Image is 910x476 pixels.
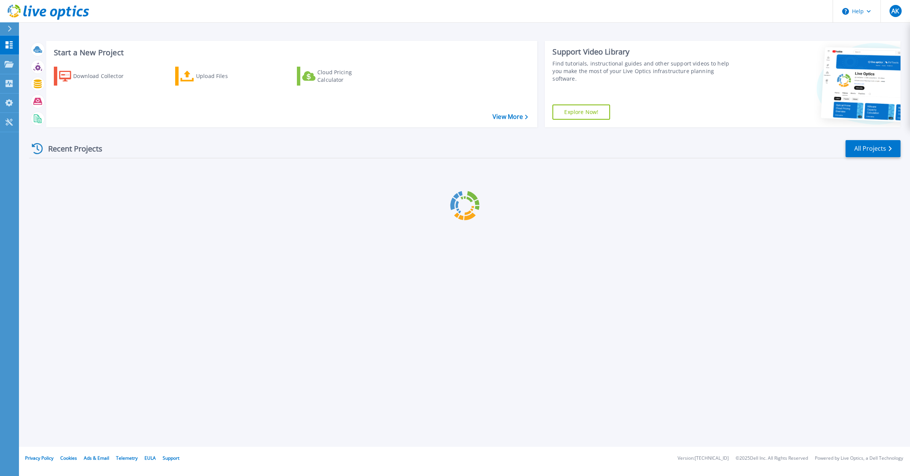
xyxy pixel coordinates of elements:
div: Support Video Library [552,47,736,57]
a: Privacy Policy [25,455,53,461]
div: Find tutorials, instructional guides and other support videos to help you make the most of your L... [552,60,736,83]
a: View More [493,113,528,120]
a: Cloud Pricing Calculator [297,67,381,86]
div: Download Collector [73,69,134,84]
span: AK [891,8,899,14]
a: Upload Files [175,67,260,86]
li: Version: [TECHNICAL_ID] [678,456,729,461]
div: Cloud Pricing Calculator [317,69,378,84]
div: Upload Files [196,69,257,84]
a: All Projects [846,140,901,157]
li: Powered by Live Optics, a Dell Technology [815,456,903,461]
li: © 2025 Dell Inc. All Rights Reserved [736,456,808,461]
a: Telemetry [116,455,138,461]
h3: Start a New Project [54,48,528,57]
a: Ads & Email [84,455,109,461]
a: Download Collector [54,67,138,86]
a: EULA [144,455,156,461]
a: Explore Now! [552,105,610,120]
a: Support [163,455,179,461]
div: Recent Projects [29,139,113,158]
a: Cookies [60,455,77,461]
